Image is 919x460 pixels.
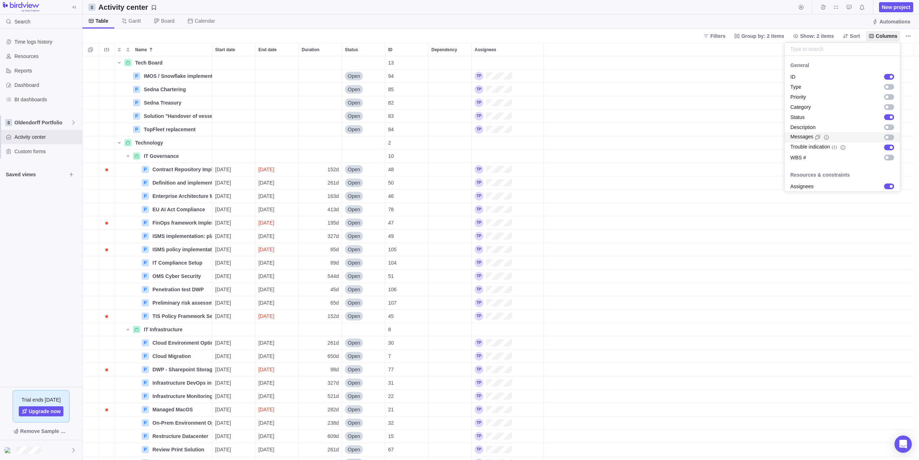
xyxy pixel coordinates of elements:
input: Type to search [785,43,900,56]
span: Description [790,124,816,131]
span: WBS # [790,154,806,161]
div: Status [785,112,900,122]
div: Description [785,122,900,132]
span: General [785,62,815,69]
span: Assignees [790,183,814,190]
span: Messages [790,133,813,142]
div: Trouble indication [785,142,900,152]
span: Priority [790,93,806,101]
div: Type [785,82,900,92]
span: Resources & constraints [785,171,856,178]
span: ID [790,73,795,80]
svg: info-description [840,145,846,150]
div: Category [785,102,900,112]
span: Trouble indication [790,143,830,152]
div: Messages [785,132,900,142]
span: Columns [866,31,900,41]
span: Status [790,114,805,121]
div: ID [785,72,900,82]
div: grid [785,56,900,191]
svg: info-description [823,134,829,140]
div: WBS # [785,152,900,163]
span: Category [790,103,811,111]
div: Priority [785,92,900,102]
span: Columns [876,32,897,40]
div: Assignees [785,181,900,191]
span: Type [790,83,801,90]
